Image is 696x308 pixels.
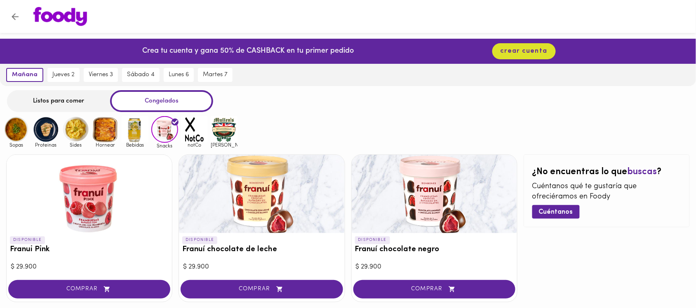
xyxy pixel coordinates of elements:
[10,236,45,244] p: DISPONIBLE
[110,90,213,112] div: Congelados
[127,71,155,79] span: sábado 4
[8,280,170,299] button: COMPRAR
[47,68,80,82] button: jueves 2
[182,236,217,244] p: DISPONIBLE
[3,116,30,143] img: Sopas
[198,68,233,82] button: martes 7
[142,46,354,57] p: Crea tu cuenta y gana 50% de CASHBACK en tu primer pedido
[33,7,87,26] img: logo.png
[181,116,208,143] img: notCo
[211,142,237,147] span: [PERSON_NAME]
[122,142,148,147] span: Bebidas
[33,116,59,143] img: Proteinas
[182,245,341,254] h3: Franuí chocolate de leche
[169,71,189,79] span: lunes 6
[164,68,194,82] button: lunes 6
[364,286,505,293] span: COMPRAR
[183,262,340,272] div: $ 29.900
[19,286,160,293] span: COMPRAR
[122,68,160,82] button: sábado 4
[353,280,515,299] button: COMPRAR
[211,116,237,143] img: mullens
[7,90,110,112] div: Listos para comer
[181,142,208,147] span: notCo
[151,116,178,143] img: Snacks
[181,280,343,299] button: COMPRAR
[532,205,580,219] button: Cuéntanos
[532,167,681,177] h2: ¿No encuentras lo que ?
[33,142,59,147] span: Proteinas
[501,47,548,55] span: crear cuenta
[62,142,89,147] span: Sides
[355,245,514,254] h3: Franuí chocolate negro
[492,43,556,59] button: crear cuenta
[10,245,169,254] h3: Franui Pink
[179,155,344,233] div: Franuí chocolate de leche
[12,71,38,79] span: mañana
[62,116,89,143] img: Sides
[628,167,657,177] span: buscas
[92,116,119,143] img: Hornear
[648,260,688,300] iframe: Messagebird Livechat Widget
[11,262,168,272] div: $ 29.900
[352,155,517,233] div: Franuí chocolate negro
[6,68,43,82] button: mañana
[191,286,332,293] span: COMPRAR
[5,7,25,27] button: Volver
[203,71,228,79] span: martes 7
[151,143,178,148] span: Snacks
[52,71,75,79] span: jueves 2
[122,116,148,143] img: Bebidas
[3,142,30,147] span: Sopas
[532,182,681,203] p: Cuéntanos qué te gustaría que ofreciéramos en Foody
[539,208,573,216] span: Cuéntanos
[84,68,118,82] button: viernes 3
[92,142,119,147] span: Hornear
[355,236,390,244] p: DISPONIBLE
[89,71,113,79] span: viernes 3
[356,262,513,272] div: $ 29.900
[7,155,172,233] div: Franui Pink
